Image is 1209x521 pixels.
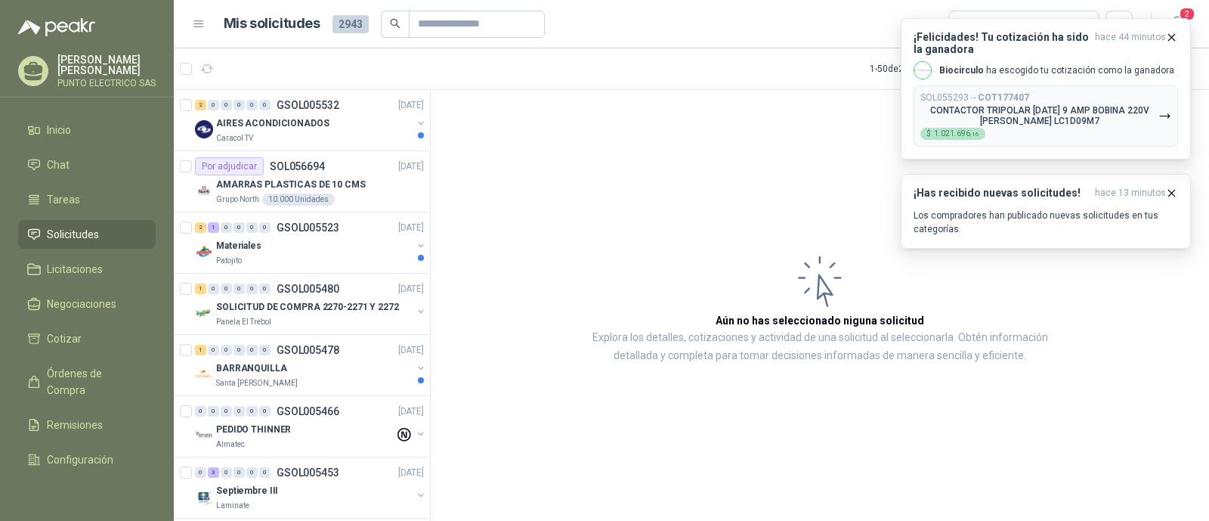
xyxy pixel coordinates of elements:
p: SOL055293 → [920,92,1029,104]
h1: Mis solicitudes [224,13,320,35]
span: Tareas [47,191,80,208]
div: $ [920,128,985,140]
div: 0 [208,406,219,417]
div: 0 [221,467,232,478]
p: GSOL005532 [277,100,339,110]
span: 2 [1179,7,1195,21]
a: 0 3 0 0 0 0 GSOL005453[DATE] Company LogoSeptiembre IIILaminate [195,464,427,512]
div: 0 [233,406,245,417]
span: Chat [47,157,70,173]
a: Cotizar [18,324,156,353]
div: 0 [259,345,271,355]
div: 0 [208,284,219,294]
a: Chat [18,150,156,179]
p: Patojito [216,255,242,267]
p: Almatec [216,439,245,451]
div: 0 [259,284,271,294]
h3: Aún no has seleccionado niguna solicitud [716,312,924,329]
a: Por adjudicarSOL056694[DATE] Company LogoAMARRAS PLASTICAS DE 10 CMSGrupo North10.000 Unidades [174,151,430,212]
p: [DATE] [398,343,424,358]
span: 1.021.696 [934,130,979,138]
p: SOLICITUD DE COMPRA 2270-2271 Y 2272 [216,300,399,315]
div: 0 [195,467,206,478]
div: Todas [958,16,990,33]
div: 0 [233,467,245,478]
a: 2 1 0 0 0 0 GSOL005523[DATE] Company LogoMaterialesPatojito [195,219,427,267]
span: 2943 [332,15,369,33]
p: Septiembre III [216,484,278,498]
img: Company Logo [195,365,213,383]
span: hace 44 minutos [1095,31,1166,55]
img: Company Logo [195,243,213,261]
div: 1 [195,345,206,355]
p: Materiales [216,239,261,253]
p: Explora los detalles, cotizaciones y actividad de una solicitud al seleccionarla. Obtén informaci... [582,329,1058,365]
div: 0 [233,222,245,233]
span: Negociaciones [47,296,116,312]
a: Negociaciones [18,290,156,318]
h3: ¡Felicidades! Tu cotización ha sido la ganadora [914,31,1089,55]
div: Por adjudicar [195,157,264,175]
a: Remisiones [18,411,156,439]
img: Company Logo [195,120,213,138]
a: Tareas [18,185,156,214]
span: Configuración [47,451,113,468]
p: Grupo North [216,194,259,206]
p: [DATE] [398,466,424,480]
h3: ¡Has recibido nuevas solicitudes! [914,187,1089,200]
div: 0 [233,100,245,110]
button: ¡Felicidades! Tu cotización ha sido la ganadorahace 44 minutos Company LogoBiocirculo ha escogido... [901,18,1191,160]
button: SOL055293→COT177407CONTACTOR TRIPOLAR [DATE] 9 AMP BOBINA 220V [PERSON_NAME] LC1D09M7$1.021.696,16 [914,85,1178,147]
span: hace 13 minutos [1095,187,1166,200]
a: 1 0 0 0 0 0 GSOL005478[DATE] Company LogoBARRANQUILLASanta [PERSON_NAME] [195,341,427,389]
div: 0 [246,345,258,355]
p: ha escogido tu cotización como la ganadora [939,64,1174,77]
p: PEDIDO THINNER [216,423,291,437]
span: Cotizar [47,330,82,347]
span: Licitaciones [47,261,103,278]
img: Company Logo [195,426,213,445]
div: 0 [221,100,232,110]
div: 0 [221,222,232,233]
p: [PERSON_NAME] [PERSON_NAME] [57,54,156,76]
div: 0 [259,467,271,478]
div: 0 [246,222,258,233]
img: Company Logo [195,488,213,506]
div: 10.000 Unidades [262,194,335,206]
div: 3 [208,467,219,478]
span: Inicio [47,122,71,138]
div: 0 [233,345,245,355]
div: 0 [246,284,258,294]
a: Licitaciones [18,255,156,284]
a: Órdenes de Compra [18,359,156,405]
span: Órdenes de Compra [47,365,141,399]
span: Remisiones [47,417,103,433]
img: Company Logo [914,62,931,79]
div: 0 [208,345,219,355]
p: SOL056694 [270,161,325,172]
div: 0 [246,406,258,417]
p: GSOL005478 [277,345,339,355]
p: GSOL005466 [277,406,339,417]
p: AIRES ACONDICIONADOS [216,116,329,131]
img: Logo peakr [18,18,95,36]
b: COT177407 [978,92,1029,103]
p: CONTACTOR TRIPOLAR [DATE] 9 AMP BOBINA 220V [PERSON_NAME] LC1D09M7 [920,105,1158,126]
a: 1 0 0 0 0 0 GSOL005480[DATE] Company LogoSOLICITUD DE COMPRA 2270-2271 Y 2272Panela El Trébol [195,280,427,328]
div: 2 [195,100,206,110]
p: GSOL005523 [277,222,339,233]
div: 0 [221,406,232,417]
span: search [390,18,400,29]
p: Panela El Trébol [216,316,271,328]
p: Santa [PERSON_NAME] [216,377,298,389]
div: 0 [259,100,271,110]
div: 0 [246,100,258,110]
p: Los compradores han publicado nuevas solicitudes en tus categorías. [914,209,1178,236]
div: 1 [208,222,219,233]
p: [DATE] [398,160,424,174]
div: 2 [195,222,206,233]
a: Solicitudes [18,220,156,249]
p: [DATE] [398,405,424,419]
div: 0 [259,222,271,233]
button: ¡Has recibido nuevas solicitudes!hace 13 minutos Los compradores han publicado nuevas solicitudes... [901,174,1191,249]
